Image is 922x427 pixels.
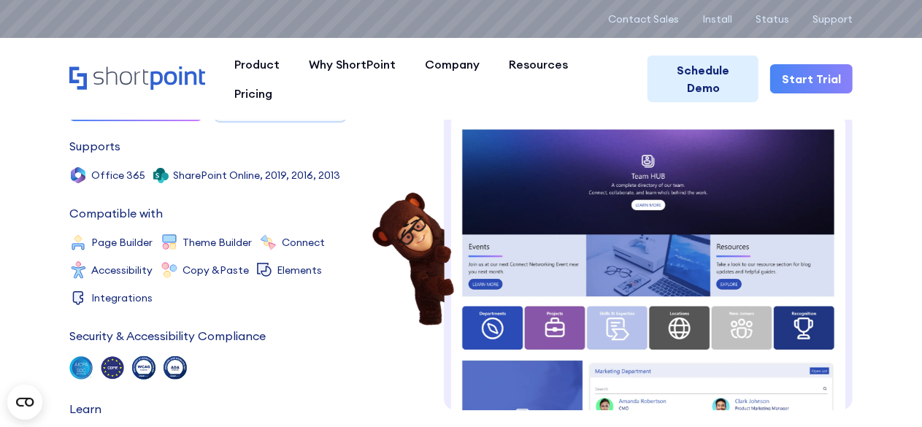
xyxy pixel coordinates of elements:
div: Integrations [91,293,153,303]
div: Accessibility [91,265,153,275]
div: Company [425,55,480,73]
img: soc 2 [69,356,93,380]
div: Connect [282,237,325,247]
a: Schedule Demo [648,55,758,102]
div: Security & Accessibility Compliance [69,330,266,342]
div: Page Builder [91,237,153,247]
a: Company [410,50,494,79]
a: Status [756,13,789,25]
div: Theme Builder [183,237,252,247]
iframe: Chat Widget [659,258,922,427]
button: Open CMP widget [7,385,42,420]
a: Resources [494,50,583,79]
div: Supports [69,140,120,152]
div: Product [234,55,280,73]
div: Compatible with [69,207,163,219]
a: Start Trial [770,64,853,93]
a: Home [69,66,205,91]
a: Pricing [220,79,287,108]
a: Support [812,13,853,25]
div: Why ShortPoint [309,55,396,73]
div: Pricing [234,85,272,102]
a: Why ShortPoint [294,50,410,79]
div: Learn [69,403,101,415]
div: SharePoint Online, 2019, 2016, 2013 [173,170,340,180]
a: Product [220,50,294,79]
div: Resources [509,55,568,73]
a: Contact Sales [608,13,679,25]
div: Copy &Paste [183,265,249,275]
div: Office 365 [91,170,145,180]
a: Install [702,13,732,25]
div: Elements [277,265,322,275]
